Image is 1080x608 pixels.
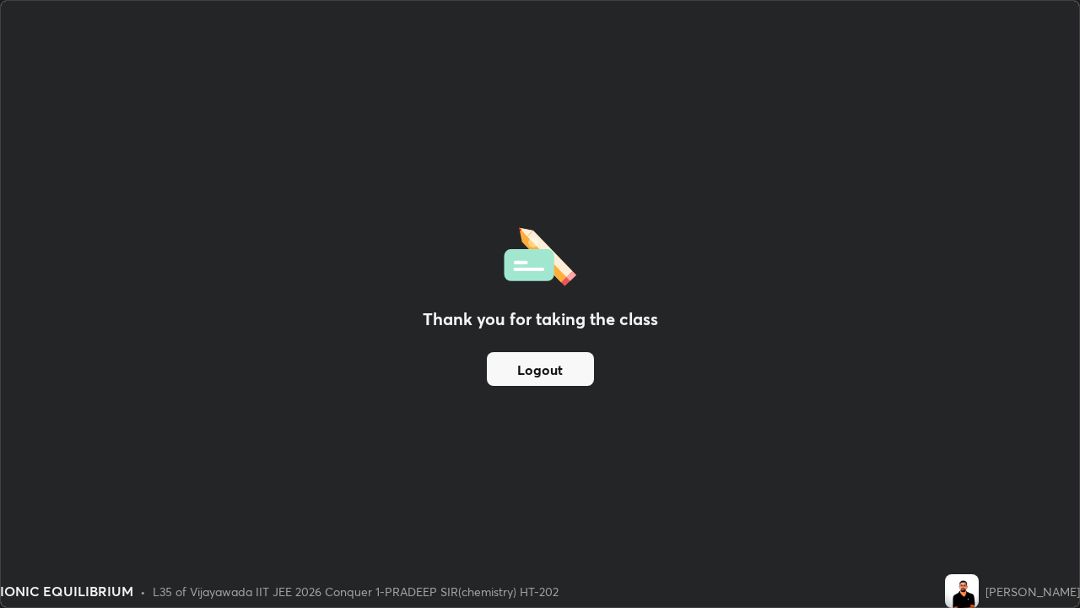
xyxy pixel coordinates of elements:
div: L35 of Vijayawada IIT JEE 2026 Conquer 1-PRADEEP SIR(chemistry) HT-202 [153,583,559,600]
button: Logout [487,352,594,386]
div: • [140,583,146,600]
h2: Thank you for taking the class [423,307,658,332]
img: offlineFeedback.1438e8b3.svg [504,222,576,286]
div: [PERSON_NAME] [985,583,1080,600]
img: 54072f0133da479b845f84151e36f6ec.jpg [945,574,979,608]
